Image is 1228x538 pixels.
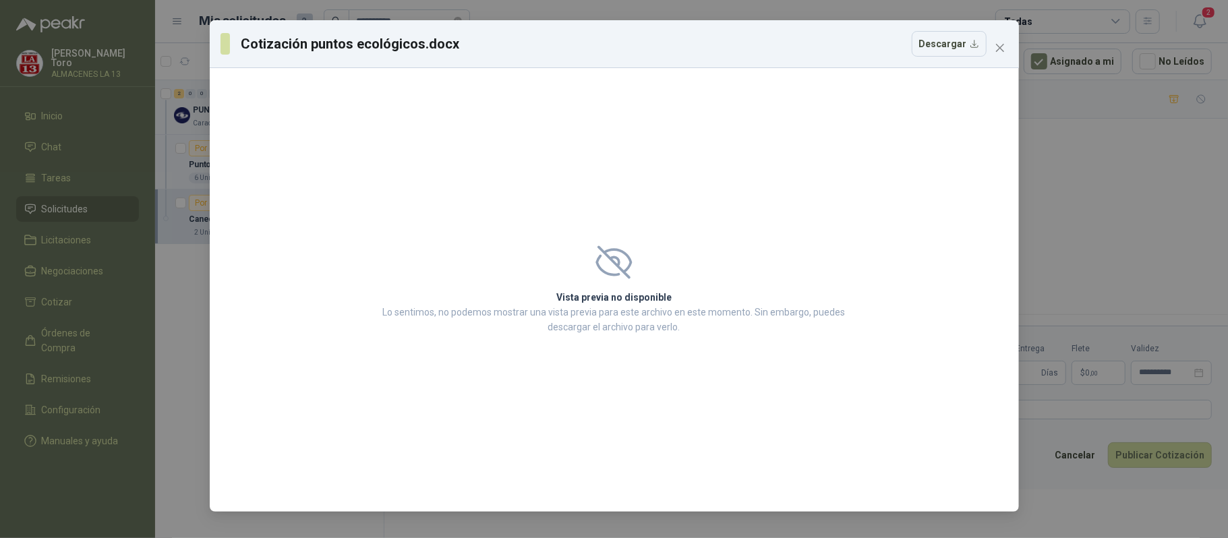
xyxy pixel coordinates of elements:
h2: Vista previa no disponible [379,290,850,305]
button: Close [989,37,1011,59]
span: close [995,42,1005,53]
h3: Cotización puntos ecológicos.docx [241,34,460,54]
p: Lo sentimos, no podemos mostrar una vista previa para este archivo en este momento. Sin embargo, ... [379,305,850,334]
button: Descargar [912,31,987,57]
